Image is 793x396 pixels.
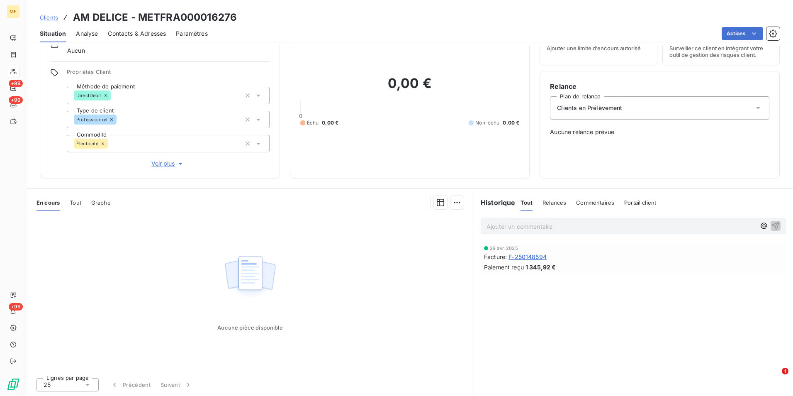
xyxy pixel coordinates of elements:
[484,263,524,271] span: Paiement reçu
[151,159,185,168] span: Voir plus
[765,368,785,388] iframe: Intercom live chat
[156,376,197,394] button: Suivant
[40,14,58,21] span: Clients
[550,81,769,91] h6: Relance
[36,199,60,206] span: En cours
[307,119,319,127] span: Échu
[9,80,23,87] span: +99
[542,199,566,206] span: Relances
[176,29,208,38] span: Paramètres
[9,96,23,104] span: +99
[624,199,656,206] span: Portail client
[108,29,166,38] span: Contacts & Adresses
[484,252,507,261] span: Facture :
[44,381,51,389] span: 25
[508,252,547,261] span: F-250148594
[722,27,763,40] button: Actions
[217,324,282,331] span: Aucune pièce disponible
[576,199,614,206] span: Commentaires
[108,140,114,147] input: Ajouter une valeur
[474,198,516,208] h6: Historique
[525,263,556,271] span: 1 345,92 €
[669,45,773,58] span: Surveiller ce client en intégrant votre outil de gestion des risques client.
[490,246,518,251] span: 29 avr. 2025
[76,93,102,98] span: DirectDebit
[40,13,58,22] a: Clients
[547,45,641,51] span: Ajouter une limite d’encours autorisé
[299,112,302,119] span: 0
[521,199,533,206] span: Tout
[111,92,117,99] input: Ajouter une valeur
[67,159,270,168] button: Voir plus
[70,199,81,206] span: Tout
[76,141,99,146] span: Électricité
[782,368,788,374] span: 1
[300,75,520,100] h2: 0,00 €
[40,29,66,38] span: Situation
[557,104,622,112] span: Clients en Prélèvement
[76,117,107,122] span: Professionnel
[550,128,769,136] span: Aucune relance prévue
[67,46,85,55] span: Aucun
[67,68,270,80] span: Propriétés Client
[91,199,111,206] span: Graphe
[7,378,20,391] img: Logo LeanPay
[7,5,20,18] div: ME
[503,119,519,127] span: 0,00 €
[117,116,123,123] input: Ajouter une valeur
[322,119,338,127] span: 0,00 €
[475,119,499,127] span: Non-échu
[73,10,237,25] h3: AM DELICE - METFRA000016276
[224,252,277,303] img: Empty state
[9,303,23,310] span: +99
[76,29,98,38] span: Analyse
[105,376,156,394] button: Précédent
